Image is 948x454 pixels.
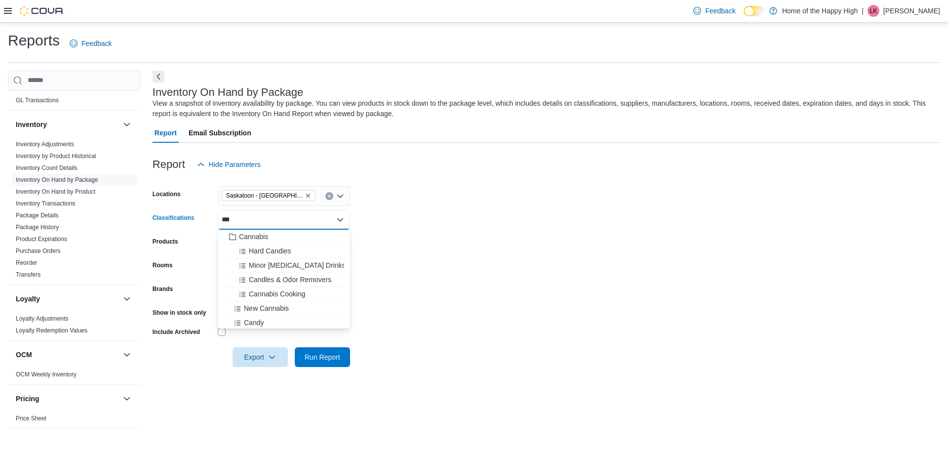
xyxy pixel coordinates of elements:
span: Price Sheet [16,414,46,422]
a: Inventory by Product Historical [16,153,96,160]
h3: Loyalty [16,294,40,304]
span: Saskatoon - Blairmore Village - Fire & Flower [222,190,316,201]
label: Show in stock only [153,309,206,317]
span: Candles & Odor Removers [249,275,331,285]
span: New Cannabis [244,303,289,313]
a: GL Transactions [16,97,59,104]
button: Open list of options [336,192,344,200]
div: OCM [8,369,141,384]
button: Remove Saskatoon - Blairmore Village - Fire & Flower from selection in this group [305,193,311,199]
div: View a snapshot of inventory availability by package. You can view products in stock down to the ... [153,98,935,119]
a: Purchase Orders [16,248,61,254]
span: Reorder [16,259,37,267]
a: Product Expirations [16,236,67,243]
span: Cannabis Cooking [249,289,305,299]
button: Candles & Odor Removers [218,273,350,287]
button: Inventory [121,119,133,130]
p: | [862,5,864,17]
a: Price Sheet [16,415,46,422]
button: Hide Parameters [193,155,265,174]
span: Report [155,123,177,143]
span: Run Report [305,352,340,362]
p: [PERSON_NAME] [883,5,940,17]
span: Hide Parameters [209,160,261,169]
div: Lauren Kadis [868,5,879,17]
h3: OCM [16,350,32,360]
button: Pricing [16,394,119,404]
a: OCM Weekly Inventory [16,371,77,378]
button: OCM [16,350,119,360]
span: Export [238,347,282,367]
button: Run Report [295,347,350,367]
span: Inventory On Hand by Product [16,188,95,196]
div: Choose from the following options [218,230,350,330]
span: Package Details [16,211,59,219]
span: OCM Weekly Inventory [16,371,77,378]
a: Package History [16,224,59,231]
span: Feedback [81,39,112,48]
span: LK [870,5,877,17]
div: Loyalty [8,313,141,340]
button: New Cannabis [218,301,350,316]
span: Hard Candies [249,246,291,256]
a: Inventory Adjustments [16,141,74,148]
button: Hard Candies [218,244,350,258]
span: Inventory Adjustments [16,140,74,148]
button: OCM [121,349,133,361]
span: Feedback [705,6,735,16]
span: Inventory Count Details [16,164,78,172]
span: Minor [MEDICAL_DATA] Drinks [249,260,346,270]
span: GL Transactions [16,96,59,104]
label: Classifications [153,214,195,222]
h3: Report [153,159,185,170]
button: Cannabis Cooking [218,287,350,301]
p: Home of the Happy High [782,5,858,17]
span: Cannabis [239,232,268,242]
a: Feedback [689,1,739,21]
div: Pricing [8,413,141,428]
button: Inventory [16,120,119,129]
button: Loyalty [121,293,133,305]
button: Clear input [325,192,333,200]
a: Inventory Count Details [16,165,78,171]
button: Cannabis [218,230,350,244]
a: Loyalty Adjustments [16,315,69,322]
button: Minor [MEDICAL_DATA] Drinks [218,258,350,273]
div: Finance [8,83,141,110]
a: Inventory On Hand by Product [16,188,95,195]
a: Feedback [66,34,116,53]
a: Inventory Transactions [16,200,76,207]
label: Locations [153,190,181,198]
button: Close list of options [336,216,344,224]
div: Inventory [8,138,141,285]
label: Include Archived [153,328,200,336]
a: Reorder [16,259,37,266]
h3: Inventory [16,120,47,129]
span: Inventory by Product Historical [16,152,96,160]
span: Loyalty Adjustments [16,315,69,323]
img: Cova [20,6,64,16]
label: Brands [153,285,173,293]
span: Purchase Orders [16,247,61,255]
span: Candy [244,318,264,328]
a: Package Details [16,212,59,219]
a: Loyalty Redemption Values [16,327,87,334]
span: Saskatoon - [GEOGRAPHIC_DATA] - Fire & Flower [226,191,303,201]
span: Transfers [16,271,40,279]
label: Rooms [153,261,173,269]
a: Transfers [16,271,40,278]
a: GL Account Totals [16,85,63,92]
span: Inventory On Hand by Package [16,176,98,184]
button: Candy [218,316,350,330]
button: Next [153,71,164,83]
h3: Inventory On Hand by Package [153,86,304,98]
span: Email Subscription [189,123,251,143]
button: Pricing [121,393,133,405]
a: Inventory On Hand by Package [16,176,98,183]
button: Loyalty [16,294,119,304]
h1: Reports [8,31,60,50]
span: Package History [16,223,59,231]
